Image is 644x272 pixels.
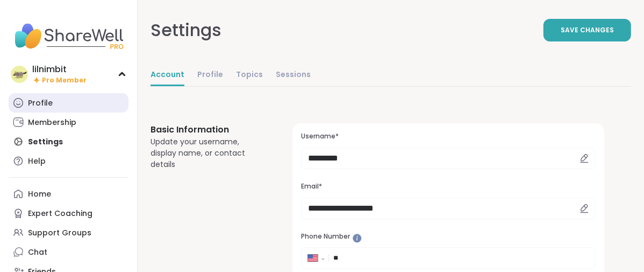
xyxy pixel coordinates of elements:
div: Chat [28,247,47,258]
img: ShareWell Nav Logo [9,17,128,55]
div: Expert Coaching [28,208,92,219]
div: Settings [151,17,221,43]
button: Save Changes [543,19,631,41]
a: Support Groups [9,223,128,242]
div: Update your username, display name, or contact details [151,136,267,170]
a: Expert Coaching [9,204,128,223]
a: Home [9,184,128,204]
a: Help [9,151,128,171]
a: Profile [9,93,128,113]
h3: Phone Number [301,232,596,241]
a: Chat [9,242,128,262]
h3: Email* [301,182,596,191]
a: Topics [236,65,263,86]
div: Profile [28,98,53,109]
h3: Username* [301,132,596,141]
img: lilnimbit [11,66,28,83]
a: Membership [9,113,128,132]
div: Support Groups [28,228,91,239]
a: Sessions [276,65,311,86]
div: Help [28,156,46,167]
div: Home [28,189,51,200]
h3: Basic Information [151,123,267,136]
div: Membership [28,117,76,128]
iframe: Spotlight [353,234,362,243]
a: Account [151,65,184,86]
span: Save Changes [561,25,614,35]
div: lilnimbit [32,64,87,75]
span: Pro Member [42,76,87,85]
a: Profile [197,65,223,86]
